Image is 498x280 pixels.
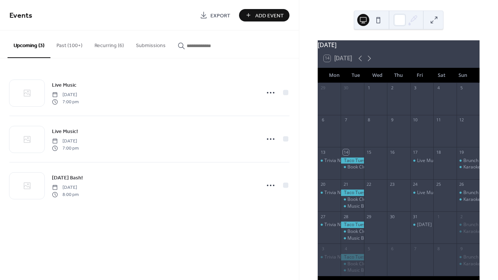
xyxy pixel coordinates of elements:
div: Book Club [347,261,369,267]
div: Halloween Bash! [410,222,433,228]
div: Music Bingo [347,235,373,242]
div: Karaoke! [463,164,482,170]
button: Past (100+) [50,31,88,57]
button: Add Event [239,9,289,21]
div: Music Bingo [347,267,373,274]
div: Trivia Night [318,222,341,228]
div: 6 [389,246,395,251]
div: Karaoke! [463,261,482,267]
div: Music Bingo [347,203,373,210]
div: Trivia Night [318,190,341,196]
div: 25 [436,182,441,187]
div: Fri [409,68,431,83]
div: 23 [389,182,395,187]
div: Brunch [457,158,480,164]
button: Recurring (6) [88,31,130,57]
div: Live Music [410,158,433,164]
div: Brunch [463,190,478,196]
div: 2 [459,214,464,219]
div: Brunch [457,190,480,196]
div: Brunch [463,158,478,164]
div: Trivia Night [324,222,349,228]
div: 1 [436,214,441,219]
a: Export [194,9,236,21]
div: 29 [366,214,372,219]
div: Thu [388,68,409,83]
div: 19 [459,149,464,155]
div: 10 [413,117,418,123]
div: Karaoke! [457,261,480,267]
div: Sun [452,68,474,83]
div: 13 [320,149,326,155]
div: 4 [343,246,349,251]
div: 9 [389,117,395,123]
div: Karaoke! [457,164,480,170]
div: Karaoke! [463,196,482,203]
a: Live Music! [52,127,78,136]
div: Music Bingo [341,203,364,210]
div: Music Bingo [341,235,364,242]
div: Book Club [341,196,364,203]
div: 11 [436,117,441,123]
div: Brunch [457,222,480,228]
div: 1 [366,85,372,91]
div: 18 [436,149,441,155]
span: [DATE] [52,92,79,98]
div: Taco Tuesday! [341,158,364,164]
div: 31 [413,214,418,219]
div: 3 [320,246,326,251]
div: 29 [320,85,326,91]
div: Brunch [463,222,478,228]
div: Live Music [417,158,439,164]
div: Taco Tuesday! [341,222,364,228]
div: 28 [343,214,349,219]
div: 27 [320,214,326,219]
a: Live Music [52,81,76,89]
span: Live Music! [52,128,78,136]
div: Mon [324,68,345,83]
span: Events [9,8,32,23]
a: [DATE] Bash! [52,173,83,182]
div: Trivia Night [324,190,349,196]
span: 7:00 pm [52,145,79,151]
span: 8:00 pm [52,191,79,198]
div: Book Club [341,228,364,235]
div: 8 [366,117,372,123]
div: Karaoke! [463,228,482,235]
div: 21 [343,182,349,187]
span: Export [210,12,230,20]
div: 20 [320,182,326,187]
div: 8 [436,246,441,251]
div: Live Music! [417,190,440,196]
div: 15 [366,149,372,155]
div: 5 [366,246,372,251]
div: Book Club [347,164,369,170]
div: 16 [389,149,395,155]
div: Taco Tuesday! [341,190,364,196]
div: [DATE] [318,40,480,49]
div: 17 [413,149,418,155]
span: 7:00 pm [52,98,79,105]
div: 4 [436,85,441,91]
div: 3 [413,85,418,91]
div: Book Club [341,164,364,170]
div: 30 [389,214,395,219]
span: [DATE] [52,184,79,191]
div: Book Club [347,196,369,203]
div: 5 [459,85,464,91]
div: Karaoke! [457,196,480,203]
div: Sat [431,68,452,83]
div: Brunch [463,254,478,260]
span: [DATE] Bash! [52,174,83,182]
button: Submissions [130,31,172,57]
div: Tue [345,68,367,83]
div: Trivia Night [318,254,341,260]
div: Brunch [457,254,480,260]
button: Upcoming (3) [8,31,50,58]
div: Live Music! [410,190,433,196]
div: 7 [343,117,349,123]
div: Taco Tuesday! [341,254,364,260]
div: 22 [366,182,372,187]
